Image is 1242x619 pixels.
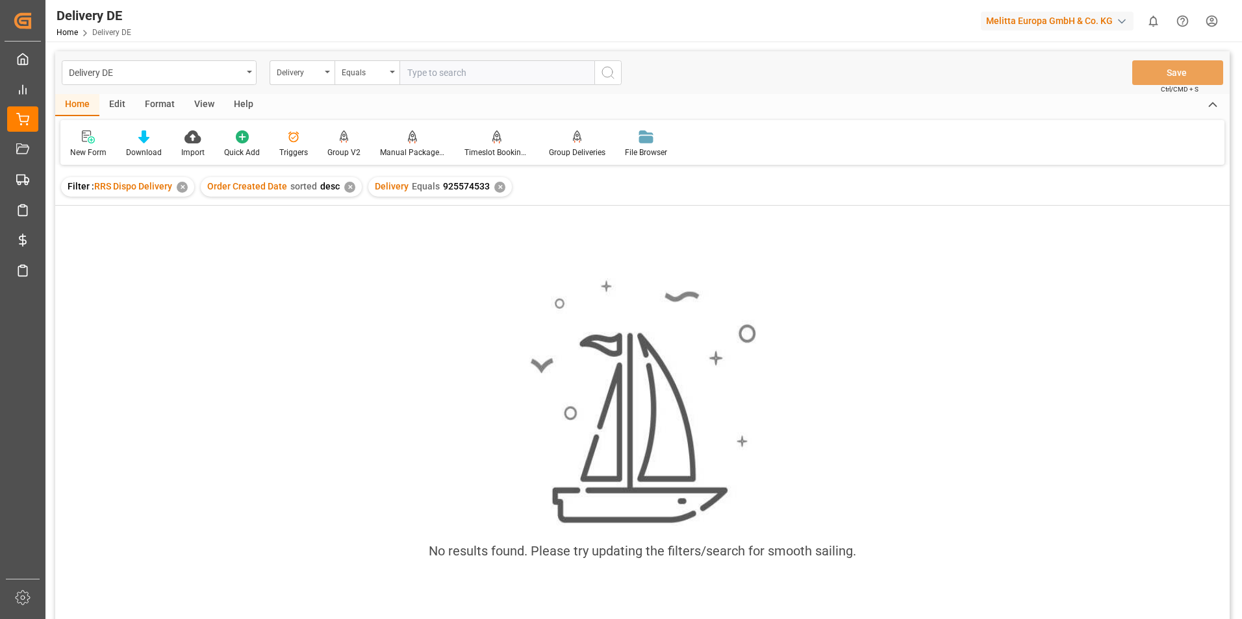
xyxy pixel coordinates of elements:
div: ✕ [494,182,505,193]
span: Order Created Date [207,181,287,191]
span: Delivery [375,181,409,191]
div: Melitta Europa GmbH & Co. KG [981,12,1134,30]
a: Home [57,28,78,37]
button: Melitta Europa GmbH & Co. KG [981,8,1139,33]
span: Ctrl/CMD + S [1161,84,1198,94]
div: Home [55,94,99,116]
span: Equals [412,181,440,191]
button: open menu [270,60,335,85]
div: File Browser [625,147,667,158]
span: sorted [290,181,317,191]
div: Format [135,94,184,116]
div: Triggers [279,147,308,158]
img: smooth_sailing.jpeg [529,278,756,526]
div: Delivery DE [69,64,242,80]
div: ✕ [177,182,188,193]
div: Quick Add [224,147,260,158]
div: Delivery DE [57,6,131,25]
button: open menu [335,60,399,85]
div: Delivery [277,64,321,79]
div: Group V2 [327,147,361,158]
div: View [184,94,224,116]
span: desc [320,181,340,191]
div: Equals [342,64,386,79]
div: Download [126,147,162,158]
div: Timeslot Booking Report [464,147,529,158]
button: open menu [62,60,257,85]
div: New Form [70,147,107,158]
div: No results found. Please try updating the filters/search for smooth sailing. [429,541,856,561]
button: Help Center [1168,6,1197,36]
input: Type to search [399,60,594,85]
button: Save [1132,60,1223,85]
div: Group Deliveries [549,147,605,158]
div: Help [224,94,263,116]
div: ✕ [344,182,355,193]
span: RRS Dispo Delivery [94,181,172,191]
button: search button [594,60,622,85]
button: show 0 new notifications [1139,6,1168,36]
div: Manual Package TypeDetermination [380,147,445,158]
span: Filter : [68,181,94,191]
span: 925574533 [443,181,490,191]
div: Import [181,147,205,158]
div: Edit [99,94,135,116]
